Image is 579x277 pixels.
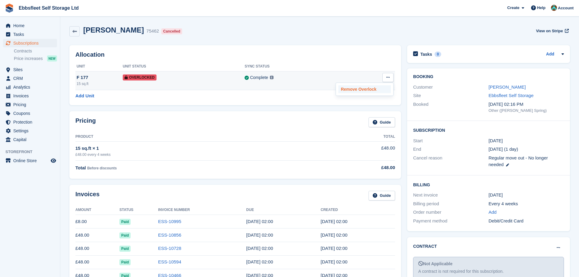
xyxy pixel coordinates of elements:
a: Add [489,209,497,216]
a: ESS-10728 [158,246,181,251]
div: Billing period [413,200,489,207]
h2: Booking [413,74,564,79]
td: £48.00 [75,255,119,269]
span: Online Store [13,156,49,165]
td: £8.00 [75,215,119,228]
div: Booked [413,101,489,114]
span: Paid [119,232,131,238]
div: NEW [47,55,57,61]
th: Unit Status [123,62,245,71]
span: Protection [13,118,49,126]
div: End [413,146,489,153]
div: £48.00 [315,164,395,171]
div: Start [413,137,489,144]
time: 2025-07-09 01:00:00 UTC [246,259,273,264]
time: 2025-09-03 01:00:00 UTC [246,232,273,238]
time: 2025-08-06 01:00:00 UTC [246,246,273,251]
h2: [PERSON_NAME] [83,26,144,34]
span: Analytics [13,83,49,91]
span: Before discounts [87,166,117,170]
div: Customer [413,84,489,91]
div: Next invoice [413,192,489,199]
a: Guide [369,191,395,201]
th: Amount [75,205,119,215]
div: Payment method [413,218,489,225]
a: Price increases NEW [14,55,57,62]
div: 15 sq.ft × 1 [75,145,315,152]
a: menu [3,109,57,118]
td: £48.00 [315,141,395,160]
span: Paid [119,246,131,252]
span: View on Stripe [536,28,563,34]
span: [DATE] (1 day) [489,146,518,152]
span: Coupons [13,109,49,118]
span: Help [537,5,546,11]
time: 2025-08-05 01:00:56 UTC [321,246,347,251]
h2: Subscription [413,127,564,133]
div: 15 sq.ft [77,81,123,87]
a: menu [3,39,57,47]
time: 2025-09-30 01:00:38 UTC [321,219,347,224]
span: Home [13,21,49,30]
td: £48.00 [75,242,119,255]
img: icon-info-grey-7440780725fd019a000dd9b08b2336e03edf1995a4989e88bcd33f0948082b44.svg [270,76,274,79]
div: A contract is not required for this subscription. [418,268,559,275]
a: Ebbsfleet Self Storage Ltd [16,3,81,13]
span: Total [75,165,86,170]
span: Create [507,5,519,11]
a: View on Stripe [533,26,570,36]
a: ESS-10995 [158,219,181,224]
h2: Contract [413,243,437,250]
th: Total [315,132,395,142]
span: Capital [13,135,49,144]
span: Storefront [5,149,60,155]
h2: Pricing [75,117,96,127]
span: Invoices [13,92,49,100]
span: Subscriptions [13,39,49,47]
th: Product [75,132,315,142]
h2: Allocation [75,51,395,58]
h2: Invoices [75,191,100,201]
time: 2025-10-01 01:00:00 UTC [246,219,273,224]
span: CRM [13,74,49,83]
a: Preview store [50,157,57,164]
th: Due [246,205,321,215]
div: 0 [435,52,441,57]
div: 75462 [146,28,159,35]
div: £48.00 every 4 weeks [75,152,315,157]
th: Invoice Number [158,205,246,215]
span: Settings [13,127,49,135]
img: George Spring [551,5,557,11]
div: Cancel reason [413,155,489,168]
span: Pricing [13,100,49,109]
a: Guide [369,117,395,127]
a: Remove Overlock [338,85,391,93]
time: 2025-03-18 01:00:00 UTC [489,137,503,144]
a: Contracts [14,48,57,54]
time: 2025-07-08 01:00:37 UTC [321,259,347,264]
a: menu [3,21,57,30]
a: menu [3,30,57,39]
th: Sync Status [245,62,349,71]
span: Sites [13,65,49,74]
div: Complete [250,74,268,81]
a: menu [3,127,57,135]
a: menu [3,83,57,91]
h2: Tasks [420,52,432,57]
div: F 177 [77,74,123,81]
a: Add [546,51,554,58]
a: menu [3,65,57,74]
span: Account [558,5,574,11]
div: [DATE] [489,192,564,199]
a: menu [3,135,57,144]
a: Ebbsfleet Self Storage [489,93,533,98]
span: Overlocked [123,74,157,80]
a: menu [3,156,57,165]
a: menu [3,100,57,109]
div: Order number [413,209,489,216]
th: Unit [75,62,123,71]
a: menu [3,118,57,126]
span: Tasks [13,30,49,39]
div: Cancelled [161,28,182,34]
